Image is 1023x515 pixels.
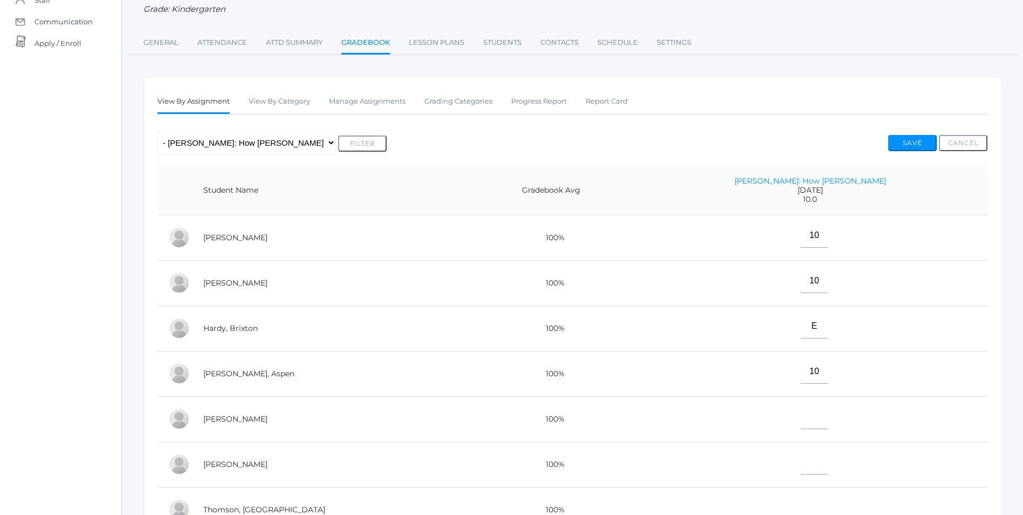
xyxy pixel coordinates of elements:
[540,32,579,53] a: Contacts
[35,11,93,32] span: Communication
[511,91,567,112] a: Progress Report
[598,32,638,53] a: Schedule
[939,135,987,151] button: Cancel
[734,176,886,186] a: [PERSON_NAME]: How [PERSON_NAME]
[203,459,267,469] a: [PERSON_NAME]
[483,32,521,53] a: Students
[203,414,267,424] a: [PERSON_NAME]
[409,32,464,53] a: Lesson Plans
[470,260,633,306] td: 100%
[193,166,470,215] th: Student Name
[644,195,977,204] span: 10.0
[168,317,190,339] div: Brixton Hardy
[338,135,387,152] button: Filter
[249,91,310,112] a: View By Category
[470,396,633,442] td: 100%
[168,408,190,430] div: Nico Hurley
[157,91,230,114] a: View By Assignment
[888,135,937,151] button: Save
[470,351,633,396] td: 100%
[470,166,633,215] th: Gradebook Avg
[203,278,267,288] a: [PERSON_NAME]
[657,32,691,53] a: Settings
[470,306,633,351] td: 100%
[203,505,325,514] a: Thomson, [GEOGRAPHIC_DATA]
[203,233,267,242] a: [PERSON_NAME]
[35,32,81,54] span: Apply / Enroll
[266,32,322,53] a: Attd Summary
[143,32,178,53] a: General
[470,215,633,260] td: 100%
[424,91,492,112] a: Grading Categories
[341,32,390,55] a: Gradebook
[203,323,258,333] a: Hardy, Brixton
[143,3,1001,16] div: Grade: Kindergarten
[470,442,633,487] td: 100%
[197,32,247,53] a: Attendance
[168,272,190,294] div: Nolan Gagen
[644,186,977,195] span: [DATE]
[168,363,190,384] div: Aspen Hemingway
[168,227,190,248] div: Abigail Backstrom
[586,91,628,112] a: Report Card
[203,369,294,378] a: [PERSON_NAME], Aspen
[168,453,190,475] div: Elias Lehman
[329,91,406,112] a: Manage Assignments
